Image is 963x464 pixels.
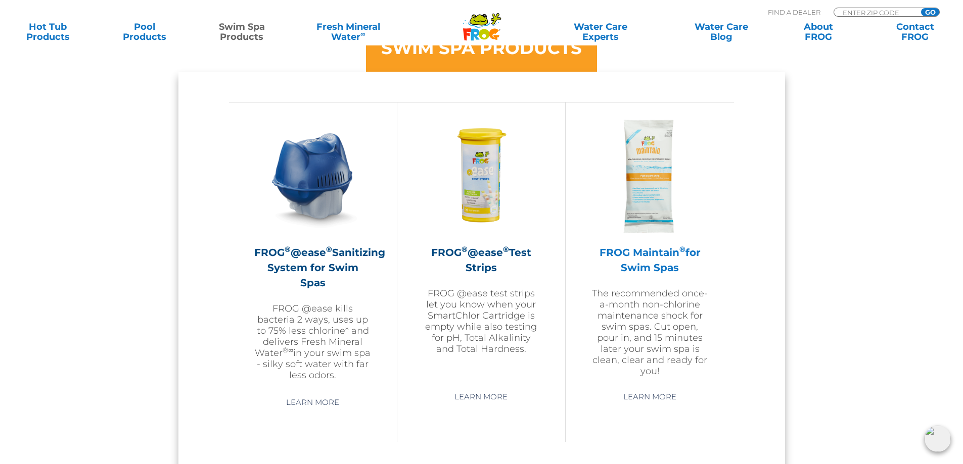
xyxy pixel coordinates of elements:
[204,22,280,42] a: Swim SpaProducts
[591,288,709,377] p: The recommended once-a-month non-chlorine maintenance shock for swim spas. Cut open, pour in, and...
[679,244,685,254] sup: ®
[423,118,540,380] a: FROG®@ease®Test StripsFROG @ease test strips let you know when your SmartChlor Cartridge is empty...
[591,245,709,275] h2: FROG Maintain for Swim Spas
[254,118,372,381] a: FROG®@ease®Sanitizing System for Swim SpasFROG @ease kills bacteria 2 ways, uses up to 75% less c...
[683,22,759,42] a: Water CareBlog
[107,22,182,42] a: PoolProducts
[921,8,939,16] input: GO
[768,8,820,17] p: Find A Dealer
[781,22,856,42] a: AboutFROG
[285,244,291,254] sup: ®
[254,245,372,290] h2: FROG @ease Sanitizing System for Swim Spas
[878,22,953,42] a: ContactFROG
[301,22,395,42] a: Fresh MineralWater∞
[254,303,372,381] p: FROG @ease kills bacteria 2 ways, uses up to 75% less chlorine* and delivers Fresh Mineral Water ...
[423,245,540,275] h2: FROG @ease Test Strips
[423,288,540,354] p: FROG @ease test strips let you know when your SmartChlor Cartridge is empty while also testing fo...
[10,22,85,42] a: Hot TubProducts
[274,393,351,411] a: Learn More
[591,118,709,235] img: ss-maintain-hero-300x300.png
[591,118,709,380] a: FROG Maintain®for Swim SpasThe recommended once-a-month non-chlorine maintenance shock for swim s...
[462,244,468,254] sup: ®
[443,388,519,406] a: Learn More
[283,346,293,354] sup: ®∞
[360,30,365,38] sup: ∞
[842,8,910,17] input: Zip Code Form
[381,39,582,57] h3: SWIM SPA PRODUCTS
[326,244,332,254] sup: ®
[612,388,688,406] a: Learn More
[423,118,540,235] img: FROG-@ease-TS-Bottle-300x300.png
[539,22,662,42] a: Water CareExperts
[503,244,509,254] sup: ®
[925,426,951,452] img: openIcon
[254,118,372,235] img: ss-@ease-hero-300x300.png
